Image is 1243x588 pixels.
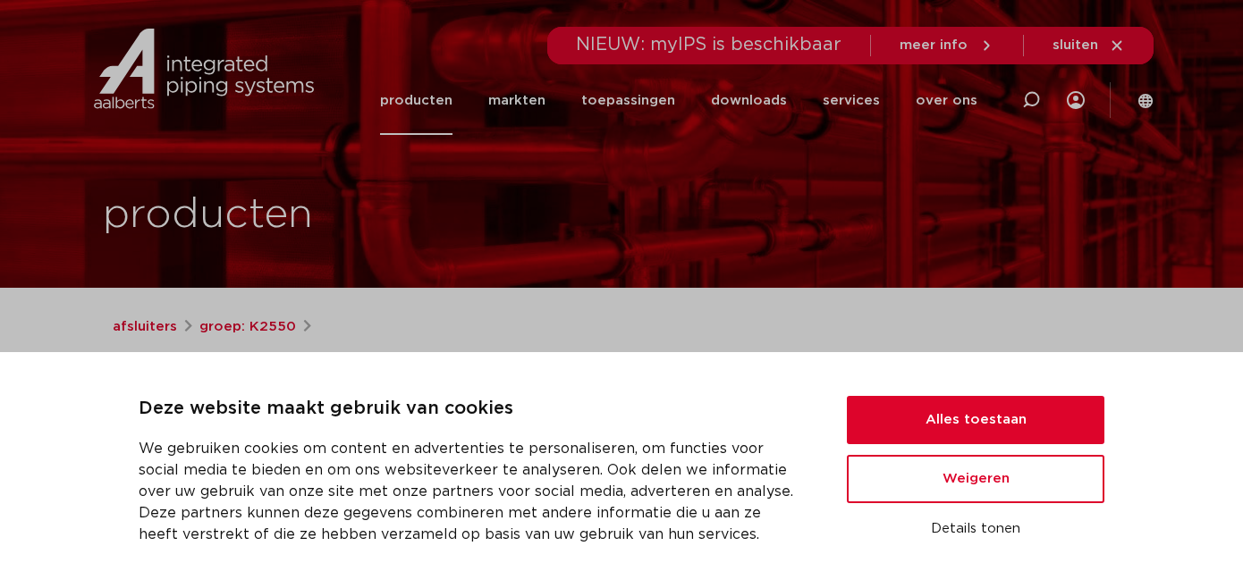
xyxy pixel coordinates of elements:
a: over ons [916,66,977,135]
a: producten [380,66,452,135]
a: markten [488,66,545,135]
p: We gebruiken cookies om content en advertenties te personaliseren, om functies voor social media ... [139,438,804,545]
a: afsluiters [113,316,177,338]
span: NIEUW: myIPS is beschikbaar [576,36,841,54]
nav: Menu [380,66,977,135]
a: services [823,66,880,135]
a: meer info [900,38,994,54]
a: sluiten [1053,38,1125,54]
button: Weigeren [847,455,1104,503]
button: Alles toestaan [847,396,1104,444]
a: downloads [711,66,787,135]
span: meer info [900,38,968,52]
h1: producten [103,187,313,244]
p: Deze website maakt gebruik van cookies [139,395,804,424]
a: groep: K2550 [199,316,296,338]
span: sluiten [1053,38,1098,52]
a: toepassingen [581,66,675,135]
h1: klepstopkraan bovendeel voor G1 1/4" (G1 3/8) [113,345,784,441]
button: Details tonen [847,514,1104,544]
